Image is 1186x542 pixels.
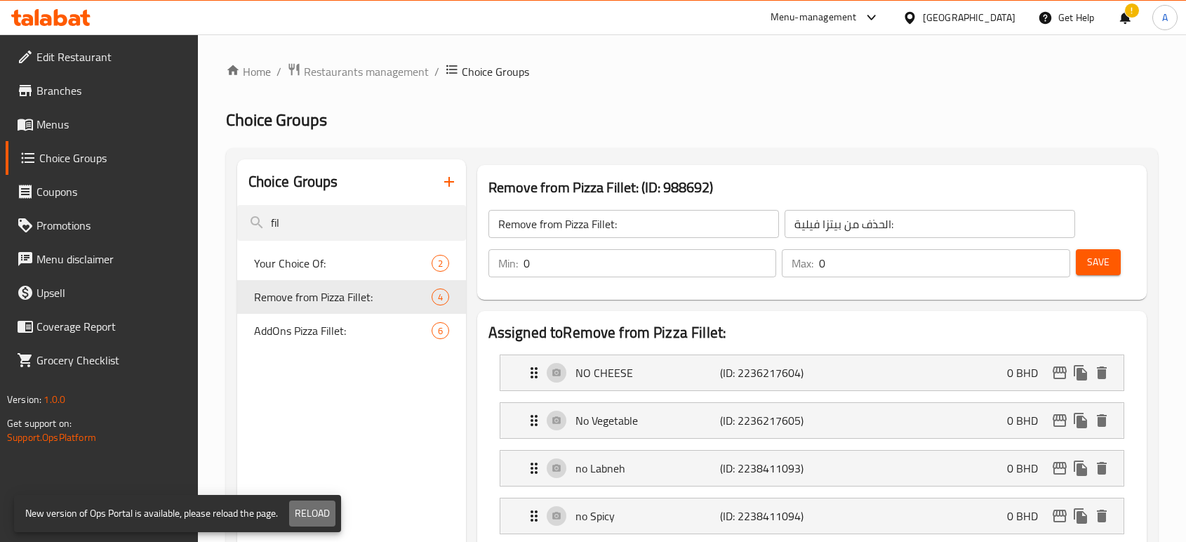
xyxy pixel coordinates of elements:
[6,343,198,377] a: Grocery Checklist
[36,217,187,234] span: Promotions
[36,183,187,200] span: Coupons
[488,492,1135,540] li: Expand
[276,63,281,80] li: /
[237,205,466,241] input: search
[1049,410,1070,431] button: edit
[432,257,448,270] span: 2
[1049,458,1070,479] button: edit
[1091,410,1112,431] button: delete
[36,82,187,99] span: Branches
[462,63,529,80] span: Choice Groups
[237,246,466,280] div: Your Choice Of:2
[432,322,449,339] div: Choices
[1091,362,1112,383] button: delete
[1007,364,1049,381] p: 0 BHD
[720,364,816,381] p: (ID: 2236217604)
[6,242,198,276] a: Menu disclaimer
[226,104,327,135] span: Choice Groups
[792,255,813,272] p: Max:
[1049,362,1070,383] button: edit
[500,403,1124,438] div: Expand
[1087,253,1110,271] span: Save
[1070,505,1091,527] button: duplicate
[36,116,187,133] span: Menus
[575,508,720,524] p: no Spicy
[500,498,1124,534] div: Expand
[575,460,720,477] p: no Labneh
[6,107,198,141] a: Menus
[720,412,816,429] p: (ID: 2236217605)
[289,501,335,527] button: Reload
[6,141,198,175] a: Choice Groups
[295,505,330,522] span: Reload
[6,310,198,343] a: Coverage Report
[7,428,96,447] a: Support.OpsPlatform
[254,289,432,305] span: Remove from Pizza Fillet:
[1070,410,1091,431] button: duplicate
[287,62,429,81] a: Restaurants management
[36,284,187,301] span: Upsell
[6,74,198,107] a: Branches
[6,175,198,209] a: Coupons
[237,314,466,348] div: AddOns Pizza Fillet:6
[1076,249,1121,275] button: Save
[432,255,449,272] div: Choices
[6,209,198,242] a: Promotions
[254,255,432,272] span: Your Choice Of:
[6,40,198,74] a: Edit Restaurant
[226,63,271,80] a: Home
[7,390,41,409] span: Version:
[36,251,187,267] span: Menu disclaimer
[432,289,449,305] div: Choices
[1007,412,1049,429] p: 0 BHD
[575,364,720,381] p: NO CHEESE
[488,444,1135,492] li: Expand
[1091,505,1112,527] button: delete
[575,412,720,429] p: No Vegetable
[7,414,72,432] span: Get support on:
[923,10,1015,25] div: [GEOGRAPHIC_DATA]
[771,9,857,26] div: Menu-management
[434,63,439,80] li: /
[36,318,187,335] span: Coverage Report
[488,349,1135,397] li: Expand
[1049,505,1070,527] button: edit
[248,171,338,192] h2: Choice Groups
[720,460,816,477] p: (ID: 2238411093)
[500,355,1124,390] div: Expand
[226,62,1158,81] nav: breadcrumb
[1070,362,1091,383] button: duplicate
[500,451,1124,486] div: Expand
[36,352,187,369] span: Grocery Checklist
[1070,458,1091,479] button: duplicate
[432,324,448,338] span: 6
[498,255,518,272] p: Min:
[488,322,1135,343] h2: Assigned to Remove from Pizza Fillet:
[6,276,198,310] a: Upsell
[25,499,278,528] div: New version of Ops Portal is available, please reload the page.
[36,48,187,65] span: Edit Restaurant
[1007,460,1049,477] p: 0 BHD
[237,280,466,314] div: Remove from Pizza Fillet:4
[488,397,1135,444] li: Expand
[254,322,432,339] span: AddOns Pizza Fillet:
[432,291,448,304] span: 4
[488,176,1135,199] h3: Remove from Pizza Fillet: (ID: 988692)
[720,508,816,524] p: (ID: 2238411094)
[1091,458,1112,479] button: delete
[1007,508,1049,524] p: 0 BHD
[304,63,429,80] span: Restaurants management
[1162,10,1168,25] span: A
[39,150,187,166] span: Choice Groups
[44,390,65,409] span: 1.0.0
